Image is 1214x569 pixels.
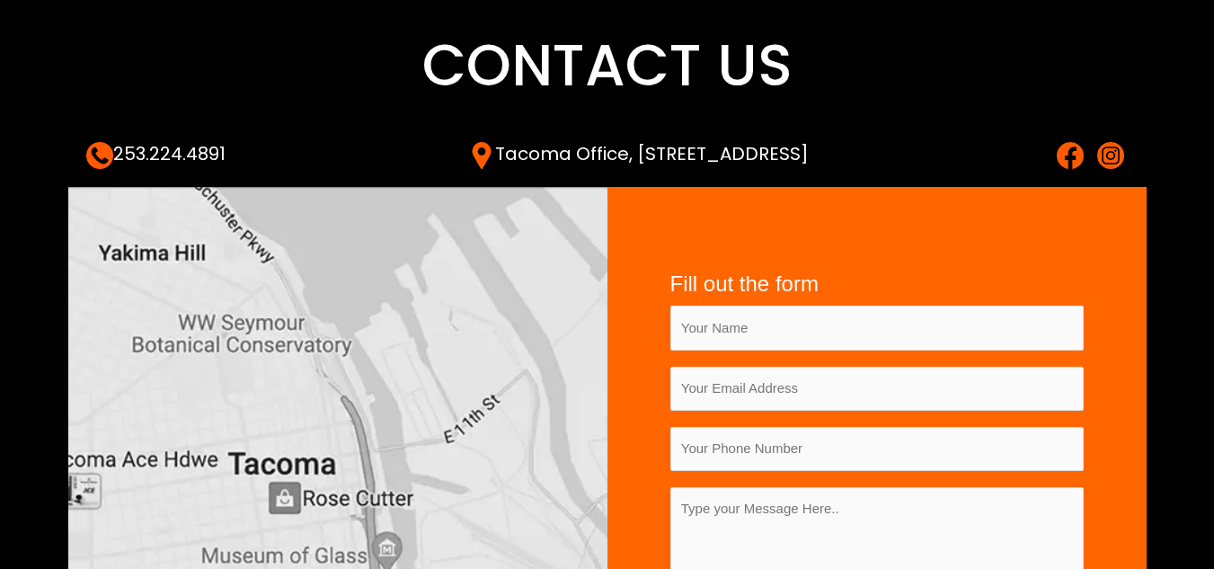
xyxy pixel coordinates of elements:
[86,141,226,166] a: 253.224.4891
[670,427,1084,471] input: Your Phone Number
[670,271,1084,298] h4: Fill out the form
[468,141,809,166] a: Tacoma Office, [STREET_ADDRESS]
[670,306,1084,350] input: Your Name
[422,25,793,105] span: Contact Us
